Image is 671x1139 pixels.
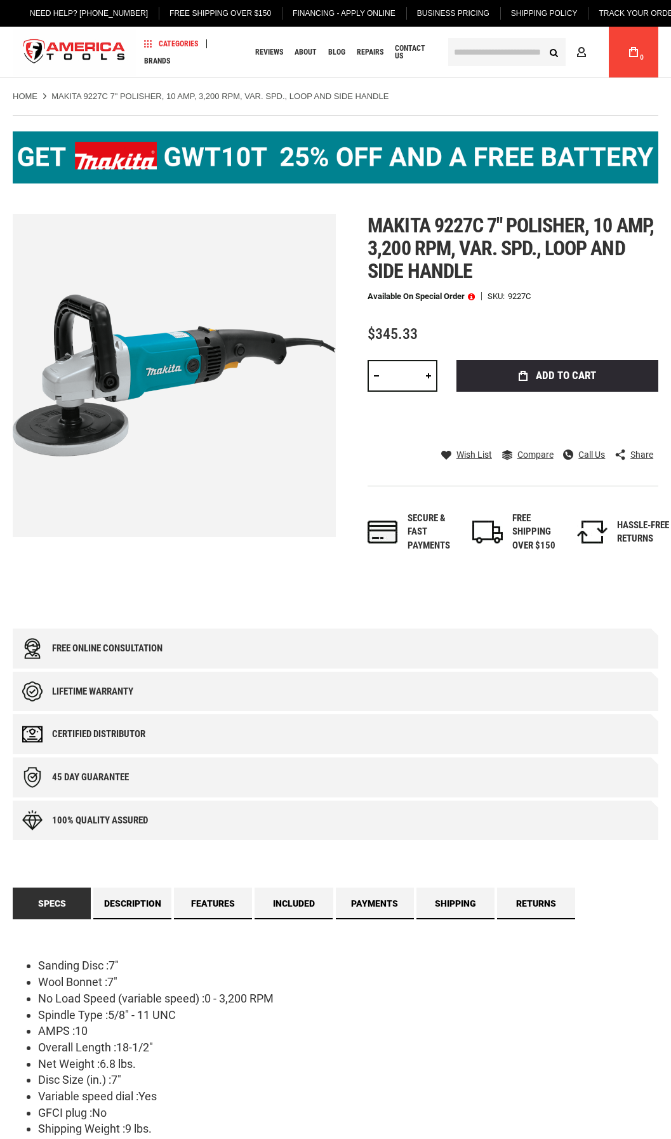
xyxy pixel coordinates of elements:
div: FREE SHIPPING OVER $150 [512,512,564,552]
a: Payments [336,888,414,919]
strong: SKU [488,292,508,300]
div: Free online consultation [52,643,163,654]
span: Shipping Policy [511,9,578,18]
a: Home [13,91,37,102]
a: About [289,44,322,61]
img: MAKITA 9227C 7" POLISHER, 10 AMP, 3,200 RPM, VAR. SPD., LOOP AND SIDE HANDLE [13,214,336,537]
span: Repairs [357,48,383,56]
a: 0 [621,27,646,77]
span: Contact Us [395,44,433,60]
span: 0 [640,54,644,61]
a: store logo [13,29,136,76]
span: About [295,48,317,56]
a: Compare [502,449,554,460]
a: Returns [497,888,575,919]
div: 100% quality assured [52,815,148,826]
a: Description [93,888,171,919]
a: Included [255,888,333,919]
li: Shipping Weight :9 lbs. [38,1121,658,1137]
span: Blog [328,48,345,56]
li: Spindle Type :5/8" - 11 UNC [38,1007,658,1023]
span: Compare [517,450,554,459]
span: Categories [144,39,198,48]
a: Categories [138,35,204,52]
p: Available on Special Order [368,292,475,301]
span: Makita 9227c 7" polisher, 10 amp, 3,200 rpm, var. spd., loop and side handle [368,213,653,283]
strong: MAKITA 9227C 7" POLISHER, 10 AMP, 3,200 RPM, VAR. SPD., LOOP AND SIDE HANDLE [51,91,389,101]
span: Add to Cart [536,370,596,381]
a: Shipping [416,888,495,919]
button: Search [541,40,566,64]
img: returns [577,521,608,543]
span: $345.33 [368,325,418,343]
span: Reviews [255,48,283,56]
div: Certified Distributor [52,729,145,740]
li: No Load Speed (variable speed) :0 - 3,200 RPM [38,990,658,1007]
li: GFCI plug :No [38,1105,658,1121]
span: Share [630,450,653,459]
button: Add to Cart [456,360,658,392]
li: Net Weight :6.8 lbs. [38,1056,658,1072]
img: shipping [472,521,503,543]
div: Lifetime warranty [52,686,133,697]
div: 9227C [508,292,531,300]
a: Brands [138,52,176,69]
img: BOGO: Buy the Makita® XGT IMpact Wrench (GWT10T), get the BL4040 4ah Battery FREE! [13,131,658,183]
a: Blog [322,44,351,61]
img: payments [368,521,398,543]
iframe: Secure express checkout frame [454,396,661,432]
a: Reviews [249,44,289,61]
li: AMPS :10 [38,1023,658,1039]
img: America Tools [13,29,136,76]
li: Wool Bonnet :7" [38,974,658,990]
div: HASSLE-FREE RETURNS [617,519,669,546]
a: Call Us [563,449,605,460]
li: Overall Length :18-1/2" [38,1039,658,1056]
a: Specs [13,888,91,919]
a: Repairs [351,44,389,61]
a: Wish List [441,449,492,460]
li: Variable speed dial :Yes [38,1088,658,1105]
li: Disc Size (in.) :7" [38,1072,658,1088]
div: Secure & fast payments [408,512,460,552]
span: Call Us [578,450,605,459]
a: Contact Us [389,44,439,61]
span: Brands [144,57,170,65]
li: Sanding Disc :7" [38,957,658,974]
a: Features [174,888,252,919]
span: Wish List [456,450,492,459]
div: 45 day Guarantee [52,772,129,783]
